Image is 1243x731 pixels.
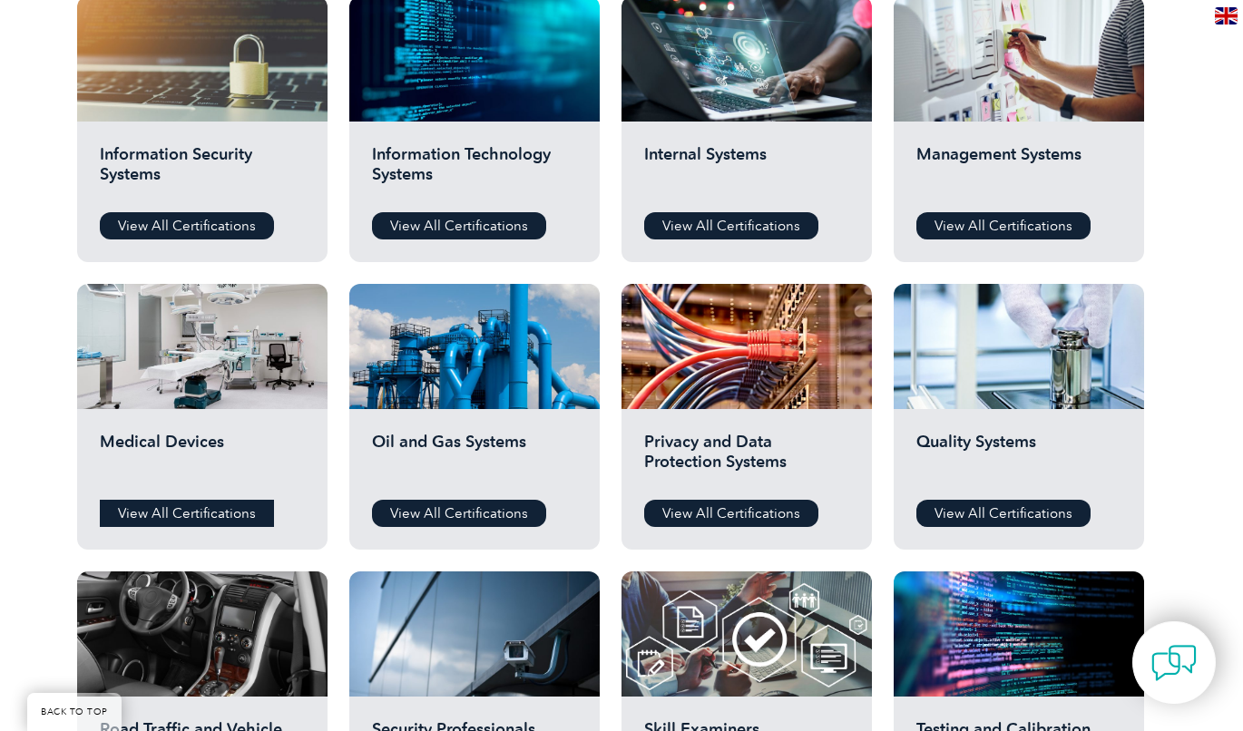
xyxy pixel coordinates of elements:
img: contact-chat.png [1151,640,1197,686]
img: en [1215,7,1238,24]
h2: Management Systems [916,144,1121,199]
h2: Information Technology Systems [372,144,577,199]
a: BACK TO TOP [27,693,122,731]
h2: Oil and Gas Systems [372,432,577,486]
a: View All Certifications [916,500,1091,527]
h2: Internal Systems [644,144,849,199]
a: View All Certifications [100,212,274,239]
a: View All Certifications [644,500,818,527]
a: View All Certifications [644,212,818,239]
a: View All Certifications [372,500,546,527]
a: View All Certifications [372,212,546,239]
a: View All Certifications [916,212,1091,239]
h2: Privacy and Data Protection Systems [644,432,849,486]
h2: Quality Systems [916,432,1121,486]
h2: Information Security Systems [100,144,305,199]
h2: Medical Devices [100,432,305,486]
a: View All Certifications [100,500,274,527]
